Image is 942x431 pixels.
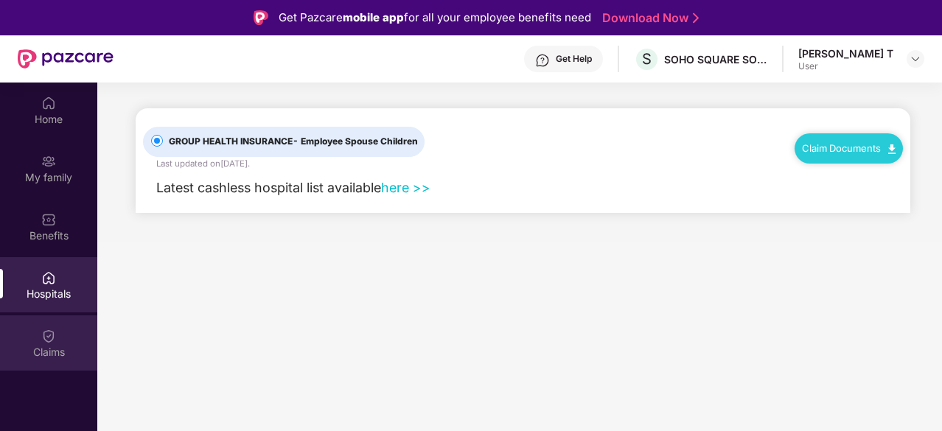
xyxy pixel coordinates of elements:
[664,52,767,66] div: SOHO SQUARE SOLUTIONS INDIA PRIVATE LIMITED
[293,136,418,147] span: - Employee Spouse Children
[642,50,652,68] span: S
[343,10,404,24] strong: mobile app
[41,329,56,343] img: svg+xml;base64,PHN2ZyBpZD0iQ2xhaW0iIHhtbG5zPSJodHRwOi8vd3d3LnczLm9yZy8yMDAwL3N2ZyIgd2lkdGg9IjIwIi...
[798,46,893,60] div: [PERSON_NAME] T
[910,53,921,65] img: svg+xml;base64,PHN2ZyBpZD0iRHJvcGRvd24tMzJ4MzIiIHhtbG5zPSJodHRwOi8vd3d3LnczLm9yZy8yMDAwL3N2ZyIgd2...
[279,9,591,27] div: Get Pazcare for all your employee benefits need
[888,144,896,154] img: svg+xml;base64,PHN2ZyB4bWxucz0iaHR0cDovL3d3dy53My5vcmcvMjAwMC9zdmciIHdpZHRoPSIxMC40IiBoZWlnaHQ9Ij...
[602,10,694,26] a: Download Now
[535,53,550,68] img: svg+xml;base64,PHN2ZyBpZD0iSGVscC0zMngzMiIgeG1sbnM9Imh0dHA6Ly93d3cudzMub3JnLzIwMDAvc3ZnIiB3aWR0aD...
[41,96,56,111] img: svg+xml;base64,PHN2ZyBpZD0iSG9tZSIgeG1sbnM9Imh0dHA6Ly93d3cudzMub3JnLzIwMDAvc3ZnIiB3aWR0aD0iMjAiIG...
[163,135,424,149] span: GROUP HEALTH INSURANCE
[41,154,56,169] img: svg+xml;base64,PHN2ZyB3aWR0aD0iMjAiIGhlaWdodD0iMjAiIHZpZXdCb3g9IjAgMCAyMCAyMCIgZmlsbD0ibm9uZSIgeG...
[381,180,430,195] a: here >>
[693,10,699,26] img: Stroke
[18,49,114,69] img: New Pazcare Logo
[556,53,592,65] div: Get Help
[802,142,896,154] a: Claim Documents
[156,180,381,195] span: Latest cashless hospital list available
[798,60,893,72] div: User
[254,10,268,25] img: Logo
[41,212,56,227] img: svg+xml;base64,PHN2ZyBpZD0iQmVuZWZpdHMiIHhtbG5zPSJodHRwOi8vd3d3LnczLm9yZy8yMDAwL3N2ZyIgd2lkdGg9Ij...
[156,157,250,170] div: Last updated on [DATE] .
[41,270,56,285] img: svg+xml;base64,PHN2ZyBpZD0iSG9zcGl0YWxzIiB4bWxucz0iaHR0cDovL3d3dy53My5vcmcvMjAwMC9zdmciIHdpZHRoPS...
